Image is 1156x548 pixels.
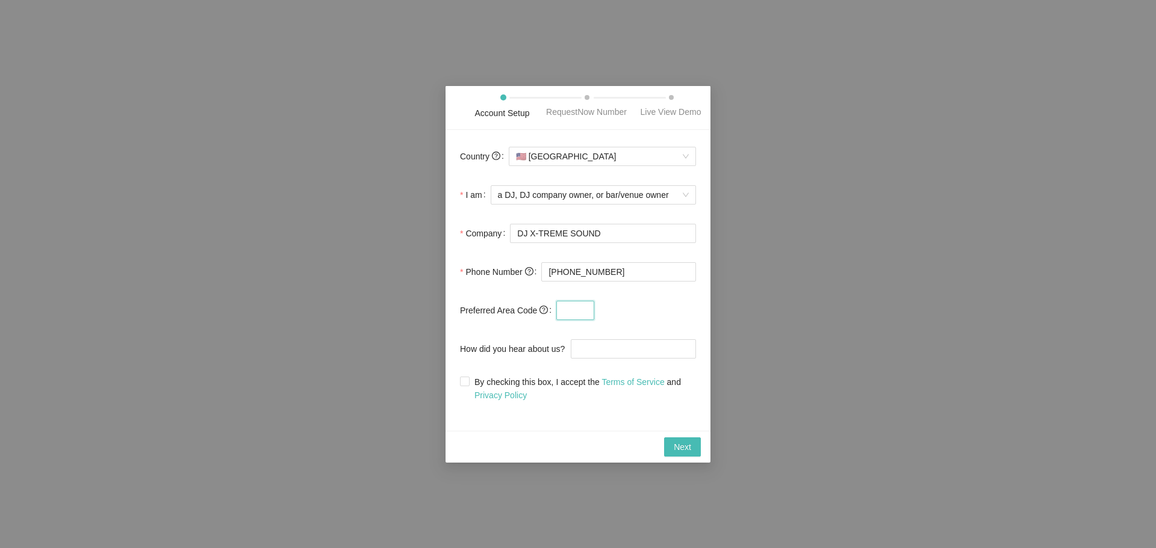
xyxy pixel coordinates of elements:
input: How did you hear about us? [571,339,696,359]
span: By checking this box, I accept the and [470,375,696,402]
label: How did you hear about us? [460,337,571,361]
span: question-circle [525,267,533,276]
div: Live View Demo [641,105,701,119]
span: a DJ, DJ company owner, or bar/venue owner [498,186,689,204]
span: Preferred Area Code [460,304,548,317]
span: [GEOGRAPHIC_DATA] [516,147,689,165]
label: I am [460,183,491,207]
span: question-circle [539,306,548,314]
span: Country [460,150,500,163]
button: Next [664,437,701,457]
span: question-circle [492,152,500,160]
div: RequestNow Number [546,105,627,119]
label: Company [460,221,510,245]
input: Company [510,224,696,243]
a: Privacy Policy [474,390,527,400]
span: Next [674,440,691,454]
div: Account Setup [474,106,529,120]
span: 🇺🇸 [516,152,526,161]
span: Phone Number [465,265,533,279]
a: Terms of Service [601,377,664,387]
